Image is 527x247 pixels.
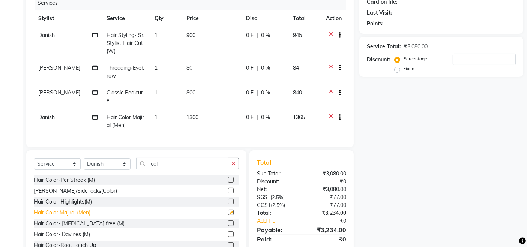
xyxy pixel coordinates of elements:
[107,32,144,54] span: Hair Styling- Sr. Stylist Hair Cut (W)
[251,209,302,217] div: Total:
[34,231,90,238] div: Hair Color- Davines (M)
[321,10,346,27] th: Action
[302,209,352,217] div: ₹3,234.00
[403,55,427,62] label: Percentage
[302,178,352,186] div: ₹0
[257,159,274,166] span: Total
[38,89,80,96] span: [PERSON_NAME]
[34,209,90,217] div: Hair Color Majiral (Men)
[150,10,182,27] th: Qty
[251,235,302,244] div: Paid:
[272,202,284,208] span: 2.5%
[107,114,144,129] span: Hair Color Majiral (Men)
[246,31,254,39] span: 0 F
[155,114,158,121] span: 1
[367,20,384,28] div: Points:
[251,217,310,225] a: Add Tip
[251,193,302,201] div: ( )
[34,187,117,195] div: [PERSON_NAME]/Side locks(Color)
[182,10,242,27] th: Price
[107,64,144,79] span: Threading-Eyebrow
[310,217,352,225] div: ₹0
[293,64,299,71] span: 84
[293,89,302,96] span: 840
[293,114,305,121] span: 1365
[288,10,321,27] th: Total
[34,220,125,228] div: Hair Color- [MEDICAL_DATA] free (M)
[102,10,150,27] th: Service
[34,10,102,27] th: Stylist
[34,176,95,184] div: Hair Color-Per Streak (M)
[257,114,258,121] span: |
[367,56,390,64] div: Discount:
[367,43,401,51] div: Service Total:
[251,186,302,193] div: Net:
[186,114,198,121] span: 1300
[257,194,270,201] span: SGST
[246,114,254,121] span: 0 F
[251,178,302,186] div: Discount:
[107,89,143,104] span: Classic Pedicure
[257,89,258,97] span: |
[261,89,270,97] span: 0 %
[251,170,302,178] div: Sub Total:
[257,31,258,39] span: |
[293,32,302,39] span: 945
[155,32,158,39] span: 1
[257,64,258,72] span: |
[302,186,352,193] div: ₹3,080.00
[155,89,158,96] span: 1
[251,225,302,234] div: Payable:
[404,43,428,51] div: ₹3,080.00
[242,10,288,27] th: Disc
[246,89,254,97] span: 0 F
[246,64,254,72] span: 0 F
[302,201,352,209] div: ₹77.00
[302,225,352,234] div: ₹3,234.00
[155,64,158,71] span: 1
[367,9,392,17] div: Last Visit:
[186,32,195,39] span: 900
[136,158,228,169] input: Search or Scan
[38,32,55,39] span: Danish
[302,235,352,244] div: ₹0
[302,193,352,201] div: ₹77.00
[261,31,270,39] span: 0 %
[403,65,414,72] label: Fixed
[272,194,283,200] span: 2.5%
[186,89,195,96] span: 800
[38,114,55,121] span: Danish
[251,201,302,209] div: ( )
[302,170,352,178] div: ₹3,080.00
[186,64,192,71] span: 80
[257,202,271,208] span: CGST
[261,114,270,121] span: 0 %
[34,198,92,206] div: Hair Color-Highlights(M)
[261,64,270,72] span: 0 %
[38,64,80,71] span: [PERSON_NAME]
